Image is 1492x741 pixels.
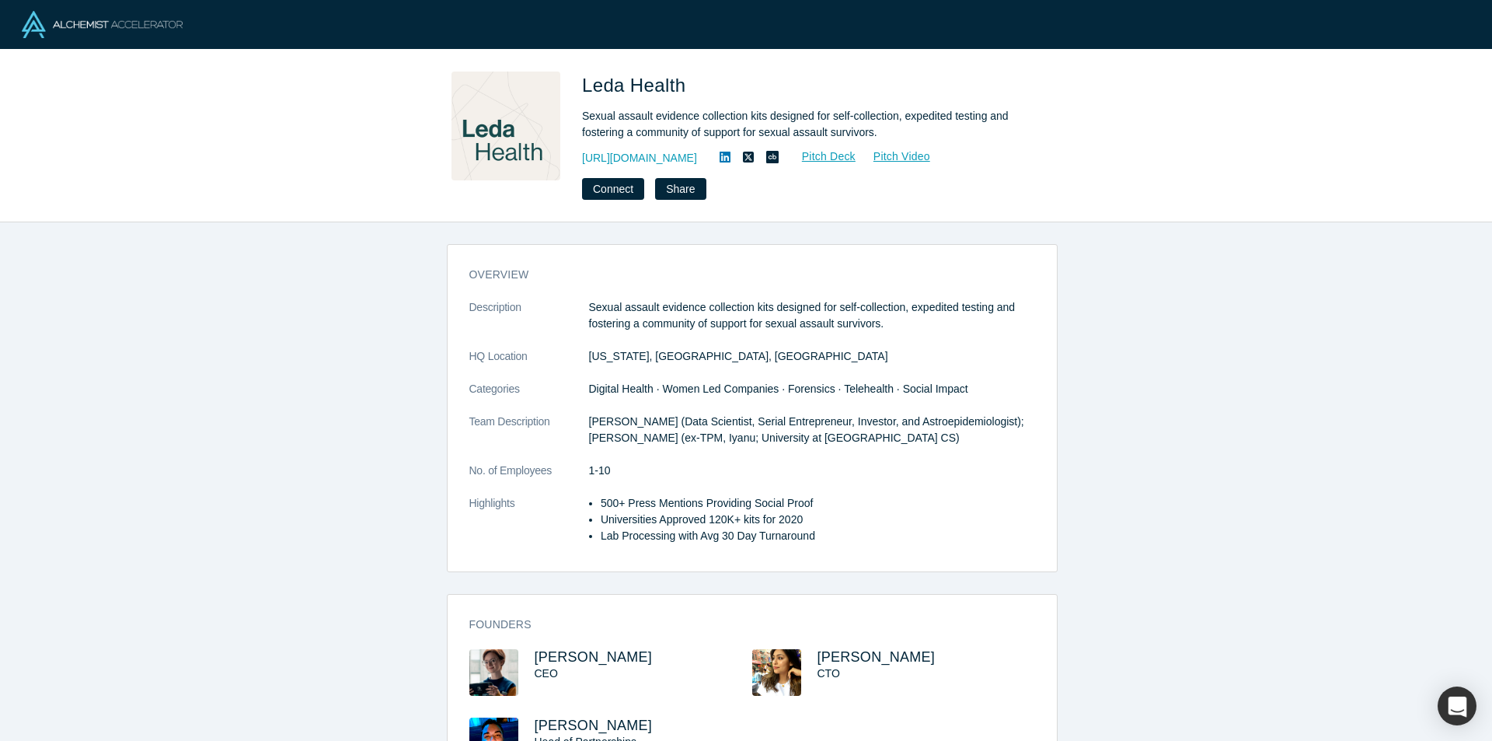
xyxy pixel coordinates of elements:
[469,381,589,414] dt: Categories
[601,528,1035,544] li: Lab Processing with Avg 30 Day Turnaround
[469,495,589,561] dt: Highlights
[582,150,697,166] a: [URL][DOMAIN_NAME]
[601,495,1035,512] li: 500+ Press Mentions Providing Social Proof
[535,667,558,680] span: CEO
[752,649,801,696] img: Liesel Vaidya's Profile Image
[856,148,931,166] a: Pitch Video
[469,267,1013,283] h3: overview
[582,178,644,200] button: Connect
[535,718,653,733] a: [PERSON_NAME]
[817,649,936,665] a: [PERSON_NAME]
[469,463,589,495] dt: No. of Employees
[582,108,1017,141] div: Sexual assault evidence collection kits designed for self-collection, expedited testing and foste...
[469,414,589,463] dt: Team Description
[589,299,1035,332] p: Sexual assault evidence collection kits designed for self-collection, expedited testing and foste...
[22,11,183,38] img: Alchemist Logo
[589,383,968,395] span: Digital Health · Women Led Companies · Forensics · Telehealth · Social Impact
[535,649,653,665] a: [PERSON_NAME]
[589,414,1035,446] p: [PERSON_NAME] (Data Scientist, Serial Entrepreneur, Investor, and Astroepidemiologist); [PERSON_N...
[582,75,691,96] span: Leda Health
[655,178,706,200] button: Share
[451,72,560,180] img: Leda Health's Logo
[817,667,840,680] span: CTO
[469,617,1013,633] h3: Founders
[469,348,589,381] dt: HQ Location
[469,299,589,348] dt: Description
[469,649,518,696] img: Madison Campbell's Profile Image
[589,348,1035,365] dd: [US_STATE], [GEOGRAPHIC_DATA], [GEOGRAPHIC_DATA]
[589,463,1035,479] dd: 1-10
[601,512,1035,528] li: Universities Approved 120K+ kits for 2020
[785,148,856,166] a: Pitch Deck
